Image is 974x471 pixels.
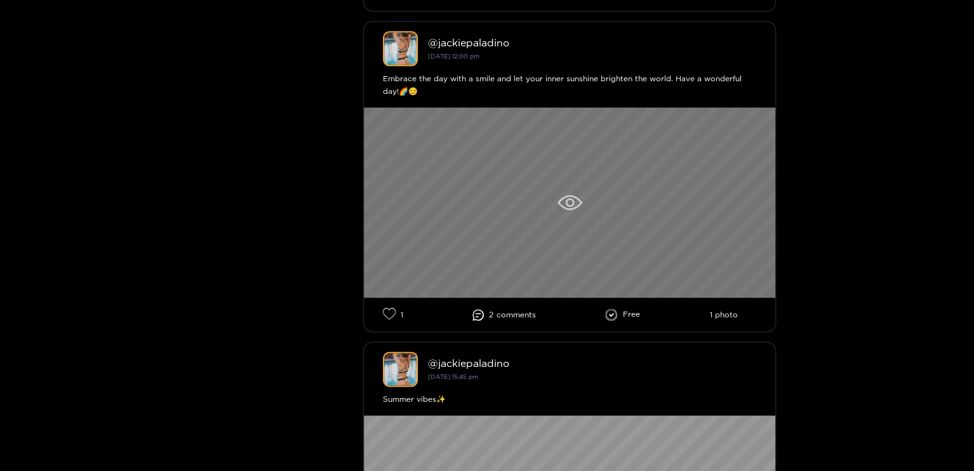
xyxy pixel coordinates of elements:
div: @ jackiepaladino [428,37,756,48]
img: jackiepaladino [383,352,418,387]
li: 1 [383,307,403,322]
span: comment s [497,310,536,319]
li: 1 photo [709,310,737,319]
div: Embrace the day with a smile and let your inner sunshine brighten the world. Have a wonderful day!🌈😊 [383,72,756,98]
li: Free [605,308,640,321]
small: [DATE] 12:00 pm [428,53,479,60]
small: [DATE] 15:45 pm [428,373,478,380]
div: Summer vibes✨ [383,393,756,406]
div: @ jackiepaladino [428,357,756,369]
li: 2 [472,309,536,321]
img: jackiepaladino [383,31,418,66]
